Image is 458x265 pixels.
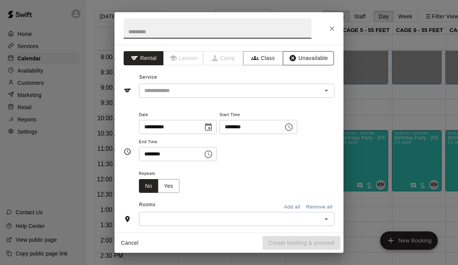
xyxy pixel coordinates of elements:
button: Rental [124,51,164,65]
button: Class [243,51,283,65]
span: Service [139,74,157,80]
span: Repeats [139,169,185,179]
button: Unavailable [283,51,334,65]
button: Open [321,85,332,96]
button: Remove all [304,201,334,213]
div: outlined button group [139,179,179,193]
button: Choose time, selected time is 11:30 AM [201,147,216,162]
span: Lessons must be created in the Services page first [164,51,204,65]
span: Date [139,110,217,120]
svg: Rooms [124,215,131,223]
span: End Time [139,137,217,147]
button: No [139,179,158,193]
span: Camps can only be created in the Services page [203,51,244,65]
span: Notes [139,232,334,244]
button: Choose date, selected date is Nov 2, 2025 [201,120,216,135]
span: Rooms [139,202,156,207]
svg: Timing [124,148,131,155]
button: Cancel [118,236,142,250]
button: Close [325,22,339,36]
button: Choose time, selected time is 11:00 AM [281,120,297,135]
button: Open [321,214,332,225]
svg: Service [124,87,131,94]
span: Start Time [219,110,297,120]
button: Add all [280,201,304,213]
button: Yes [158,179,179,193]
